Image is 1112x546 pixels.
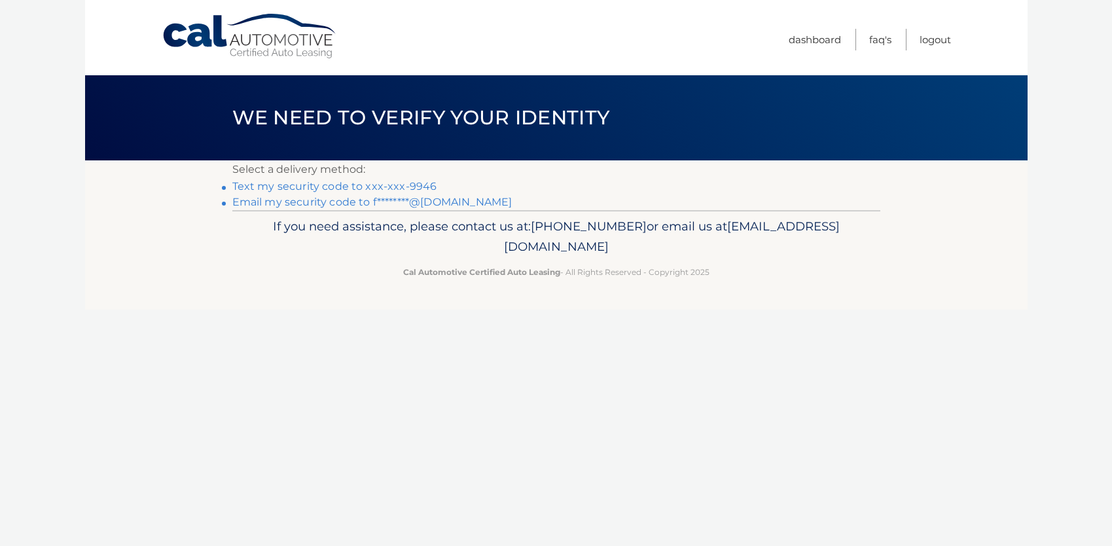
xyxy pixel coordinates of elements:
[232,160,880,179] p: Select a delivery method:
[403,267,560,277] strong: Cal Automotive Certified Auto Leasing
[232,105,610,130] span: We need to verify your identity
[162,13,338,60] a: Cal Automotive
[920,29,951,50] a: Logout
[241,265,872,279] p: - All Rights Reserved - Copyright 2025
[531,219,647,234] span: [PHONE_NUMBER]
[241,216,872,258] p: If you need assistance, please contact us at: or email us at
[869,29,891,50] a: FAQ's
[789,29,841,50] a: Dashboard
[232,196,512,208] a: Email my security code to f********@[DOMAIN_NAME]
[232,180,437,192] a: Text my security code to xxx-xxx-9946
